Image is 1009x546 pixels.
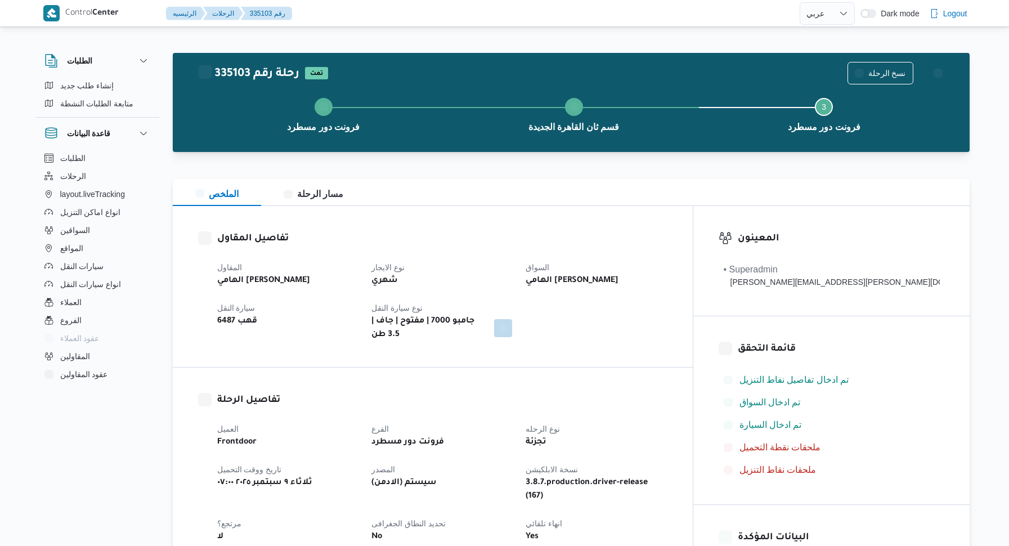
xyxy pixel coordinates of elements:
[40,275,155,293] button: انواع سيارات النقل
[217,436,257,449] b: Frontdoor
[822,102,826,111] span: 3
[526,424,560,433] span: نوع الرحله
[44,54,150,68] button: الطلبات
[60,97,134,110] span: متابعة الطلبات النشطة
[40,329,155,347] button: عقود العملاء
[925,2,972,25] button: Logout
[738,530,944,545] h3: البيانات المؤكدة
[739,397,801,407] span: تم ادخال السواق
[43,5,60,21] img: X8yXhbKr1z7QwAAAABJRU5ErkJggg==
[371,530,382,544] b: No
[724,263,940,276] div: • Superadmin
[371,263,405,272] span: نوع الايجار
[67,54,92,68] h3: الطلبات
[788,120,860,134] span: فرونت دور مسطرد
[60,241,83,255] span: المواقع
[738,342,944,357] h3: قائمة التحقق
[719,393,944,411] button: تم ادخال السواق
[526,436,546,449] b: تجزئة
[371,465,395,474] span: المصدر
[719,416,944,434] button: تم ادخال السيارة
[60,314,82,327] span: الفروع
[40,77,155,95] button: إنشاء طلب جديد
[40,185,155,203] button: layout.liveTracking
[528,120,619,134] span: قسم ثان القاهرة الجديدة
[40,311,155,329] button: الفروع
[371,519,446,528] span: تحديد النطاق الجغرافى
[60,296,82,309] span: العملاء
[40,383,155,401] button: اجهزة التليفون
[526,530,539,544] b: Yes
[526,274,618,288] b: الهامي [PERSON_NAME]
[241,7,292,20] button: 335103 رقم
[943,7,967,20] span: Logout
[217,476,312,490] b: ثلاثاء ٩ سبتمبر ٢٠٢٥ ٠٧:٠٠
[40,149,155,167] button: الطلبات
[60,368,108,381] span: عقود المقاولين
[217,315,257,328] b: قهب 6487
[724,276,940,288] div: [PERSON_NAME][EMAIL_ADDRESS][PERSON_NAME][DOMAIN_NAME]
[738,231,944,247] h3: المعينون
[60,332,100,345] span: عقود العملاء
[526,519,562,528] span: انهاء تلقائي
[526,263,549,272] span: السواق
[60,259,104,273] span: سيارات النقل
[217,303,255,312] span: سيارة النقل
[305,67,328,79] span: تمت
[60,350,90,363] span: المقاولين
[40,167,155,185] button: الرحلات
[217,231,667,247] h3: تفاصيل المقاول
[35,149,159,393] div: قاعدة البيانات
[284,189,343,199] span: مسار الرحلة
[449,84,699,143] button: قسم ثان القاهرة الجديدة
[371,315,486,342] b: جامبو 7000 | مفتوح | جاف | 3.5 طن
[40,365,155,383] button: عقود المقاولين
[287,120,360,134] span: فرونت دور مسطرد
[371,436,444,449] b: فرونت دور مسطرد
[60,278,122,291] span: انواع سيارات النقل
[60,223,90,237] span: السواقين
[44,127,150,140] button: قاعدة البيانات
[40,95,155,113] button: متابعة الطلبات النشطة
[739,441,821,454] span: ملحقات نقطة التحميل
[40,203,155,221] button: انواع اماكن التنزيل
[719,438,944,457] button: ملحقات نقطة التحميل
[699,84,949,143] button: فرونت دور مسطرد
[927,62,949,84] button: Actions
[310,70,323,77] b: تمت
[60,169,86,183] span: الرحلات
[199,67,299,82] h2: 335103 رحلة رقم
[60,79,114,92] span: إنشاء طلب جديد
[40,293,155,311] button: العملاء
[217,424,239,433] span: العميل
[40,257,155,275] button: سيارات النقل
[60,151,86,165] span: الطلبات
[868,66,906,80] span: نسخ الرحلة
[217,530,223,544] b: لا
[217,393,667,408] h3: تفاصيل الرحلة
[739,375,849,384] span: تم ادخال تفاصيل نفاط التنزيل
[195,189,239,199] span: الملخص
[739,418,802,432] span: تم ادخال السيارة
[526,476,664,503] b: 3.8.7.production.driver-release (167)
[739,373,849,387] span: تم ادخال تفاصيل نفاط التنزيل
[217,263,242,272] span: المقاول
[166,7,205,20] button: الرئيسيه
[739,442,821,452] span: ملحقات نقطة التحميل
[719,461,944,479] button: ملحقات نقاط التنزيل
[719,371,944,389] button: تم ادخال تفاصيل نفاط التنزيل
[67,127,111,140] h3: قاعدة البيانات
[40,347,155,365] button: المقاولين
[203,7,243,20] button: الرحلات
[60,386,107,399] span: اجهزة التليفون
[92,9,119,18] b: Center
[217,519,241,528] span: مرتجع؟
[569,102,579,111] svg: Step 2 is complete
[739,463,817,477] span: ملحقات نقاط التنزيل
[371,274,398,288] b: شهري
[739,465,817,475] span: ملحقات نقاط التنزيل
[739,420,802,429] span: تم ادخال السيارة
[217,465,282,474] span: تاريخ ووقت التحميل
[35,77,159,117] div: الطلبات
[60,205,121,219] span: انواع اماكن التنزيل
